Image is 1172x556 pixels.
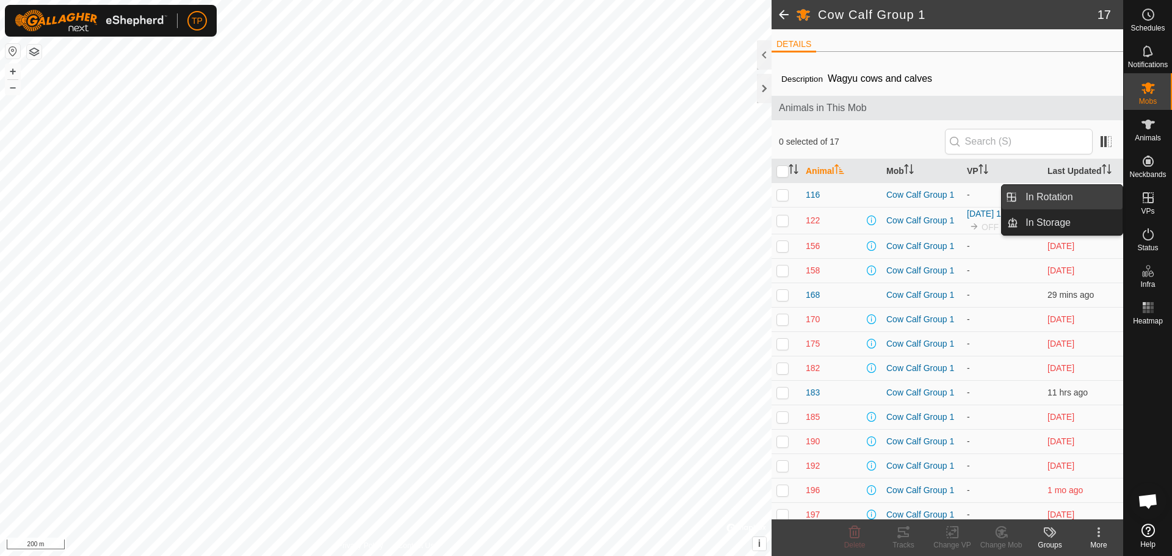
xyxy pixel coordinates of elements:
[806,338,820,350] span: 175
[886,362,957,375] div: Cow Calf Group 1
[1018,211,1123,235] a: In Storage
[886,386,957,399] div: Cow Calf Group 1
[806,240,820,253] span: 156
[398,540,434,551] a: Contact Us
[806,484,820,497] span: 196
[806,289,820,301] span: 168
[1047,265,1074,275] span: 18 Sept 2025, 6:35 pm
[1098,5,1111,24] span: 17
[806,362,820,375] span: 182
[15,10,167,32] img: Gallagher Logo
[1139,98,1157,105] span: Mobs
[1141,208,1154,215] span: VPs
[1124,519,1172,553] a: Help
[1025,540,1074,551] div: Groups
[1102,166,1112,176] p-sorticon: Activate to sort
[781,74,823,84] label: Description
[806,189,820,201] span: 116
[967,241,970,251] app-display-virtual-paddock-transition: -
[779,101,1116,115] span: Animals in This Mob
[1074,540,1123,551] div: More
[904,166,914,176] p-sorticon: Activate to sort
[1137,244,1158,251] span: Status
[1047,363,1074,373] span: 18 Sept 2025, 6:35 pm
[1047,388,1088,397] span: 23 Sept 2025, 4:05 am
[967,290,970,300] app-display-virtual-paddock-transition: -
[192,15,203,27] span: TP
[886,411,957,424] div: Cow Calf Group 1
[1047,241,1074,251] span: 25 Aug 2025, 12:05 pm
[886,289,957,301] div: Cow Calf Group 1
[967,190,970,200] app-display-virtual-paddock-transition: -
[886,508,957,521] div: Cow Calf Group 1
[806,411,820,424] span: 185
[967,388,970,397] app-display-virtual-paddock-transition: -
[945,129,1093,154] input: Search (S)
[967,265,970,275] app-display-virtual-paddock-transition: -
[1018,185,1123,209] a: In Rotation
[967,363,970,373] app-display-virtual-paddock-transition: -
[928,540,977,551] div: Change VP
[1133,317,1163,325] span: Heatmap
[881,159,962,183] th: Mob
[886,214,957,227] div: Cow Calf Group 1
[962,159,1043,183] th: VP
[818,7,1098,22] h2: Cow Calf Group 1
[5,80,20,95] button: –
[806,460,820,472] span: 192
[1047,436,1074,446] span: 25 Aug 2025, 12:05 pm
[967,314,970,324] app-display-virtual-paddock-transition: -
[967,339,970,348] app-display-virtual-paddock-transition: -
[967,412,970,422] app-display-virtual-paddock-transition: -
[886,435,957,448] div: Cow Calf Group 1
[967,461,970,471] app-display-virtual-paddock-transition: -
[806,313,820,326] span: 170
[806,508,820,521] span: 197
[1047,485,1083,495] span: 23 Aug 2025, 11:35 am
[1130,24,1165,32] span: Schedules
[5,44,20,59] button: Reset Map
[1128,61,1168,68] span: Notifications
[5,64,20,79] button: +
[886,240,957,253] div: Cow Calf Group 1
[806,264,820,277] span: 158
[758,538,761,549] span: i
[1130,483,1167,519] div: Open chat
[1047,510,1074,519] span: 4 Sept 2025, 6:05 am
[982,222,999,232] span: OFF
[27,45,42,59] button: Map Layers
[823,68,937,88] span: Wagyu cows and calves
[886,313,957,326] div: Cow Calf Group 1
[789,166,798,176] p-sorticon: Activate to sort
[1043,159,1123,183] th: Last Updated
[967,209,1025,218] a: [DATE] 181217
[1129,171,1166,178] span: Neckbands
[886,264,957,277] div: Cow Calf Group 1
[834,166,844,176] p-sorticon: Activate to sort
[806,386,820,399] span: 183
[967,436,970,446] app-display-virtual-paddock-transition: -
[1047,290,1094,300] span: 23 Sept 2025, 3:05 pm
[779,135,945,148] span: 0 selected of 17
[772,38,816,52] li: DETAILS
[1002,211,1123,235] li: In Storage
[1002,185,1123,209] li: In Rotation
[1047,461,1074,471] span: 25 Aug 2025, 12:05 pm
[806,435,820,448] span: 190
[886,338,957,350] div: Cow Calf Group 1
[1047,314,1074,324] span: 25 Aug 2025, 12:05 pm
[886,460,957,472] div: Cow Calf Group 1
[967,510,970,519] app-display-virtual-paddock-transition: -
[844,541,866,549] span: Delete
[879,540,928,551] div: Tracks
[1140,281,1155,288] span: Infra
[1047,412,1074,422] span: 4 Sept 2025, 6:05 am
[1025,190,1073,204] span: In Rotation
[338,540,383,551] a: Privacy Policy
[1047,339,1074,348] span: 12 Sept 2025, 4:35 pm
[886,189,957,201] div: Cow Calf Group 1
[801,159,881,183] th: Animal
[969,222,979,231] img: to
[978,166,988,176] p-sorticon: Activate to sort
[886,484,957,497] div: Cow Calf Group 1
